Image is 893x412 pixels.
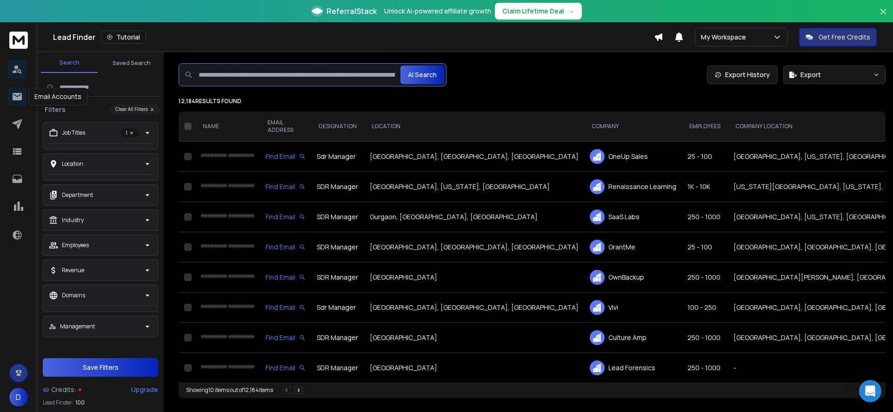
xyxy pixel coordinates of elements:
[9,388,28,406] button: D
[364,293,584,323] td: [GEOGRAPHIC_DATA], [GEOGRAPHIC_DATA], [GEOGRAPHIC_DATA]
[43,358,158,377] button: Save Filters
[51,385,77,394] span: Credits:
[877,6,889,28] button: Close banner
[62,216,84,224] p: Industry
[179,98,886,105] p: 12,184 results found
[384,7,491,16] p: Unlock AI-powered affiliate growth
[28,88,87,105] div: Email Accounts
[311,172,364,202] td: SDR Manager
[266,363,306,373] div: Find Email
[43,399,73,406] p: Lead Finder:
[400,65,444,84] button: AI Search
[266,182,306,191] div: Find Email
[62,292,85,299] p: Domains
[311,323,364,353] td: SDR Manager
[568,7,574,16] span: →
[682,353,728,383] td: 250 - 1000
[260,111,311,142] th: EMAIL ADDRESS
[195,111,260,142] th: NAME
[43,380,158,399] a: Credits:Upgrade
[364,232,584,262] td: [GEOGRAPHIC_DATA], [GEOGRAPHIC_DATA], [GEOGRAPHIC_DATA]
[110,104,160,115] button: Clear All Filters
[311,142,364,172] td: Sdr Manager
[859,380,881,402] div: Open Intercom Messenger
[266,242,306,252] div: Find Email
[590,149,676,164] div: OneUp Sales
[707,65,778,84] a: Export History
[311,232,364,262] td: SDR Manager
[364,172,584,202] td: [GEOGRAPHIC_DATA], [US_STATE], [GEOGRAPHIC_DATA]
[800,70,821,79] span: Export
[311,262,364,293] td: SDR Manager
[186,386,273,394] div: Showing 10 items out of 12,184 items
[364,202,584,232] td: Gurgaon, [GEOGRAPHIC_DATA], [GEOGRAPHIC_DATA]
[495,3,582,20] button: Claim Lifetime Deal→
[364,262,584,293] td: [GEOGRAPHIC_DATA]
[266,152,306,161] div: Find Email
[75,399,85,406] span: 100
[364,142,584,172] td: [GEOGRAPHIC_DATA], [GEOGRAPHIC_DATA], [GEOGRAPHIC_DATA]
[101,31,146,44] button: Tutorial
[701,33,750,42] p: My Workspace
[311,293,364,323] td: Sdr Manager
[327,6,377,17] span: ReferralStack
[62,191,93,199] p: Department
[682,172,728,202] td: 1K - 10K
[120,128,139,137] p: 1
[682,202,728,232] td: 250 - 1000
[311,353,364,383] td: SDR Manager
[590,240,676,255] div: GrantMe
[364,323,584,353] td: [GEOGRAPHIC_DATA]
[364,111,584,142] th: LOCATION
[590,270,676,285] div: OwnBackup
[131,385,158,394] div: Upgrade
[682,111,728,142] th: EMPLOYEES
[311,202,364,232] td: SDR Manager
[62,267,84,274] p: Revenue
[60,323,95,330] p: Management
[590,179,676,194] div: Renaissance Learning
[584,111,682,142] th: COMPANY
[682,142,728,172] td: 25 - 100
[364,353,584,383] td: [GEOGRAPHIC_DATA]
[41,53,98,73] button: Search
[682,293,728,323] td: 100 - 250
[62,129,85,137] p: Job Titles
[590,330,676,345] div: Culture Amp
[590,360,676,375] div: Lead Forensics
[266,303,306,312] div: Find Email
[682,323,728,353] td: 250 - 1000
[682,262,728,293] td: 250 - 1000
[799,28,877,46] button: Get Free Credits
[266,212,306,222] div: Find Email
[266,333,306,342] div: Find Email
[266,273,306,282] div: Find Email
[41,105,69,114] h3: Filters
[819,33,870,42] p: Get Free Credits
[311,111,364,142] th: DESIGNATION
[62,242,89,249] p: Employees
[590,209,676,224] div: SaaS Labs
[682,232,728,262] td: 25 - 100
[103,54,160,72] button: Saved Search
[590,300,676,315] div: Vivi
[62,160,83,168] p: Location
[53,31,654,44] div: Lead Finder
